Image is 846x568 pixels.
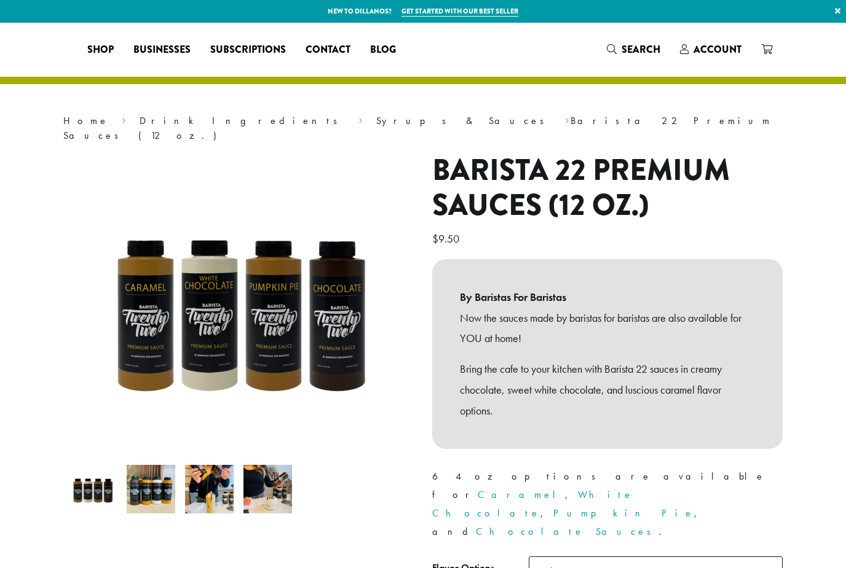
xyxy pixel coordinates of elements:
a: Drink Ingredients [140,114,346,127]
a: Chocolate Sauces [476,525,659,538]
span: $ [432,231,438,246]
a: Search [597,39,670,60]
span: › [358,109,363,128]
bdi: 9.50 [432,231,462,246]
span: Search [622,42,660,56]
img: Barista 22 Premium Sauces (12 oz.) - Image 3 [185,465,234,513]
b: By Baristas For Baristas [460,287,755,308]
span: Shop [87,42,114,58]
img: Barista 22 Premium Sauces (12 oz.) - Image 4 [243,465,292,513]
img: Barista 22 12 oz Sauces - All Flavors [68,465,117,513]
p: Bring the cafe to your kitchen with Barista 22 sauces in creamy chocolate, sweet white chocolate,... [460,359,755,421]
a: Syrups & Sauces [376,114,552,127]
a: Caramel [478,488,565,501]
p: Now the sauces made by baristas for baristas are also available for YOU at home! [460,308,755,349]
nav: Breadcrumb [63,114,783,143]
span: › [565,109,569,128]
img: Barista 22 12 oz Sauces - All Flavors [85,153,392,460]
span: Blog [370,42,396,58]
a: Pumpkin Pie [553,507,694,519]
a: Get started with our best seller [401,6,518,17]
a: Home [63,114,109,127]
a: Shop [77,40,124,60]
span: Businesses [133,42,191,58]
span: Account [694,42,741,56]
img: B22 12 oz sauces line up [127,465,175,513]
h1: Barista 22 Premium Sauces (12 oz.) [432,153,783,224]
span: Subscriptions [210,42,286,58]
span: › [122,109,126,128]
a: White Chocolate [432,488,633,519]
p: 64 oz options are available for , , , and . [432,467,783,541]
span: Contact [306,42,350,58]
